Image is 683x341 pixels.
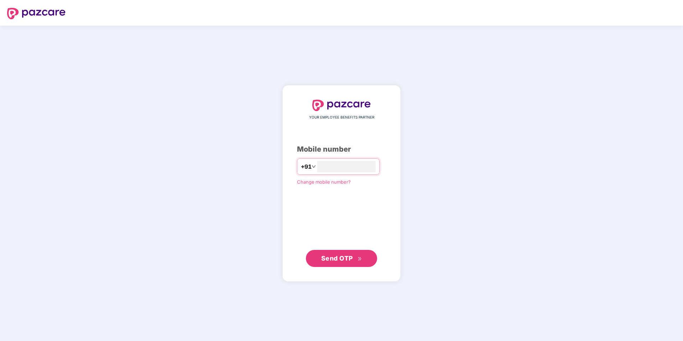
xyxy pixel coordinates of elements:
[7,8,66,19] img: logo
[321,255,353,262] span: Send OTP
[309,115,374,120] span: YOUR EMPLOYEE BENEFITS PARTNER
[312,100,371,111] img: logo
[306,250,377,267] button: Send OTPdouble-right
[297,144,386,155] div: Mobile number
[297,179,351,185] a: Change mobile number?
[312,164,316,169] span: down
[301,162,312,171] span: +91
[358,257,362,261] span: double-right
